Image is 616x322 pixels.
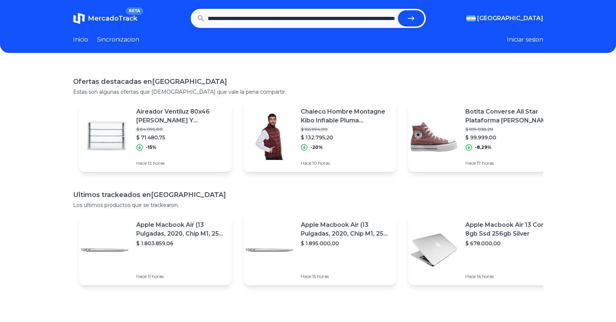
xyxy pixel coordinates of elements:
[465,221,555,238] p: Apple Macbook Air 13 Core I5 8gb Ssd 256gb Silver
[136,134,226,141] p: $ 71.480,75
[79,111,130,162] img: Featured image
[126,7,143,15] span: BETA
[244,224,295,276] img: Featured image
[79,224,130,276] img: Featured image
[136,126,226,132] p: $ 84.095,00
[408,215,561,285] a: Featured imageApple Macbook Air 13 Core I5 8gb Ssd 256gb Silver$ 678.000,00Hace 16 horas
[73,201,543,209] p: Los ultimos productos que se trackearon.
[465,134,555,141] p: $ 99.999,00
[88,14,137,22] span: MercadoTrack
[136,107,226,125] p: Aireador Ventiluz 80x46 [PERSON_NAME] Y Mosquitero Oferta!!!
[465,107,555,125] p: Botita Converse All Star Plataforma [PERSON_NAME] Viejo Exlusiva Dama
[477,14,543,23] span: [GEOGRAPHIC_DATA]
[244,101,396,172] a: Featured imageChaleco Hombre Montagne Kibo Inflable Pluma Sinteticaecodown$ 165.994,00$ 132.795,2...
[136,160,226,166] p: Hace 12 horas
[465,160,555,166] p: Hace 17 horas
[301,273,390,279] p: Hace 15 horas
[244,215,396,285] a: Featured imageApple Macbook Air (13 Pulgadas, 2020, Chip M1, 256 Gb De Ssd, 8 Gb De Ram) - Plata$...
[507,35,543,44] button: Iniciar sesion
[301,126,390,132] p: $ 165.994,00
[73,35,88,44] a: Inicio
[79,101,232,172] a: Featured imageAireador Ventiluz 80x46 [PERSON_NAME] Y Mosquitero Oferta!!!$ 84.095,00$ 71.480,75-...
[73,12,85,24] img: MercadoTrack
[136,273,226,279] p: Hace 11 horas
[408,224,460,276] img: Featured image
[79,215,232,285] a: Featured imageApple Macbook Air (13 Pulgadas, 2020, Chip M1, 256 Gb De Ssd, 8 Gb De Ram) - Plata$...
[73,190,543,200] h1: Ultimos trackeados en [GEOGRAPHIC_DATA]
[73,88,543,96] p: Estas son algunas ofertas que [DEMOGRAPHIC_DATA] que vale la pena compartir.
[310,144,323,150] p: -20%
[466,14,543,23] button: [GEOGRAPHIC_DATA]
[301,107,390,125] p: Chaleco Hombre Montagne Kibo Inflable Pluma Sinteticaecodown
[244,111,295,162] img: Featured image
[136,221,226,238] p: Apple Macbook Air (13 Pulgadas, 2020, Chip M1, 256 Gb De Ssd, 8 Gb De Ram) - Plata
[301,134,390,141] p: $ 132.795,20
[97,35,139,44] a: Sincronizacion
[408,101,561,172] a: Featured imageBotita Converse All Star Plataforma [PERSON_NAME] Viejo Exlusiva Dama$ 109.038,20$ ...
[301,160,390,166] p: Hace 10 horas
[466,15,476,21] img: Argentina
[73,12,137,24] a: MercadoTrackBETA
[465,273,555,279] p: Hace 16 horas
[465,126,555,132] p: $ 109.038,20
[301,221,390,238] p: Apple Macbook Air (13 Pulgadas, 2020, Chip M1, 256 Gb De Ssd, 8 Gb De Ram) - Plata
[408,111,460,162] img: Featured image
[146,144,156,150] p: -15%
[475,144,491,150] p: -8,29%
[301,240,390,247] p: $ 1.895.000,00
[136,240,226,247] p: $ 1.803.859,06
[73,76,543,87] h1: Ofertas destacadas en [GEOGRAPHIC_DATA]
[465,240,555,247] p: $ 678.000,00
